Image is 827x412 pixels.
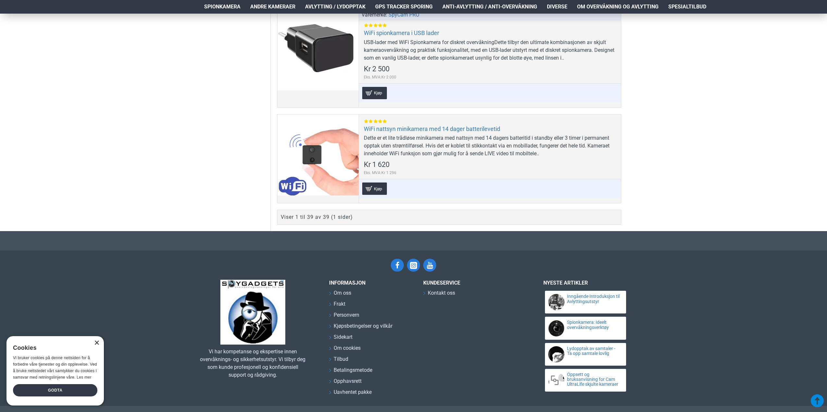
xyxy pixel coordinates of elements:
[442,3,537,11] span: Anti-avlytting / Anti-overvåkning
[567,294,620,304] a: Inngående Introduksjon til Avlyttingsutstyr
[329,280,413,286] h3: INFORMASJON
[334,300,345,308] span: Frakt
[334,355,348,363] span: Tilbud
[334,366,372,374] span: Betalingsmetode
[278,9,359,90] a: WiFi spionkamera i USB lader WiFi spionkamera i USB lader
[547,3,567,11] span: Diverse
[364,125,500,133] a: WiFi nattsyn minikamera med 14 dager batterilevetid
[250,3,295,11] span: Andre kameraer
[389,11,419,19] a: SpyCam PRO
[428,289,455,297] span: Kontakt oss
[375,3,433,11] span: GPS Tracker Sporing
[329,366,372,377] a: Betalingsmetode
[567,372,620,387] a: Oppsett og bruksanvisning for Cam UltraLife skjulte kameraer
[77,375,91,380] a: Les mer, opens a new window
[94,341,99,346] div: Close
[364,39,616,62] div: USB-lader med WiFi Spionkamera for diskret overvåkningDette tilbyr den ultimate kombinasjonen av ...
[329,377,362,388] a: Opphavsrett
[423,280,521,286] h3: Kundeservice
[543,280,628,286] h3: Nyeste artikler
[13,341,93,355] div: Cookies
[204,3,241,11] span: Spionkamera
[334,289,351,297] span: Om oss
[364,161,389,168] span: Kr 1 620
[329,311,359,322] a: Personvern
[334,377,362,385] span: Opphavsrett
[334,322,392,330] span: Kjøpsbetingelser og vilkår
[364,74,396,80] span: Eks. MVA:Kr 2 000
[329,388,372,399] a: Uavhentet pakke
[567,320,620,330] a: Spionkamera: Ideelt overvåkningsverktøy
[329,333,352,344] a: Sidekart
[334,311,359,319] span: Personvern
[577,3,659,11] span: Om overvåkning og avlytting
[13,384,97,396] div: Godta
[281,213,353,221] div: Viser 1 til 39 av 39 (1 sider)
[329,355,348,366] a: Tilbud
[329,344,361,355] a: Om cookies
[362,11,387,19] span: Varemerke:
[372,91,384,95] span: Kjøp
[334,344,361,352] span: Om cookies
[334,333,352,341] span: Sidekart
[372,187,384,191] span: Kjøp
[364,65,389,73] span: Kr 2 500
[199,348,306,379] div: Vi har kompetanse og ekspertise innen overvåknings- og sikkerhetsutstyr. Vi tilbyr deg som kunde ...
[567,346,620,356] a: Lydopptak av samtaler - Ta opp samtale lovlig
[334,388,372,396] span: Uavhentet pakke
[423,289,455,300] a: Kontakt oss
[220,280,285,345] img: SpyGadgets.no
[329,300,345,311] a: Frakt
[278,114,359,195] a: WiFi nattsyn minikamera med 14 dager batterilevetid WiFi nattsyn minikamera med 14 dager batteril...
[305,3,365,11] span: Avlytting / Lydopptak
[13,356,97,379] span: Vi bruker cookies på denne nettsiden for å forbedre våre tjenester og din opplevelse. Ved å bruke...
[668,3,706,11] span: Spesialtilbud
[329,322,392,333] a: Kjøpsbetingelser og vilkår
[364,170,396,176] span: Eks. MVA:Kr 1 296
[364,29,439,37] a: WiFi spionkamera i USB lader
[329,289,351,300] a: Om oss
[364,134,616,158] div: Dette er et lite trådløse minikamera med nattsyn med 14 dagers batteritid i standby eller 3 timer...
